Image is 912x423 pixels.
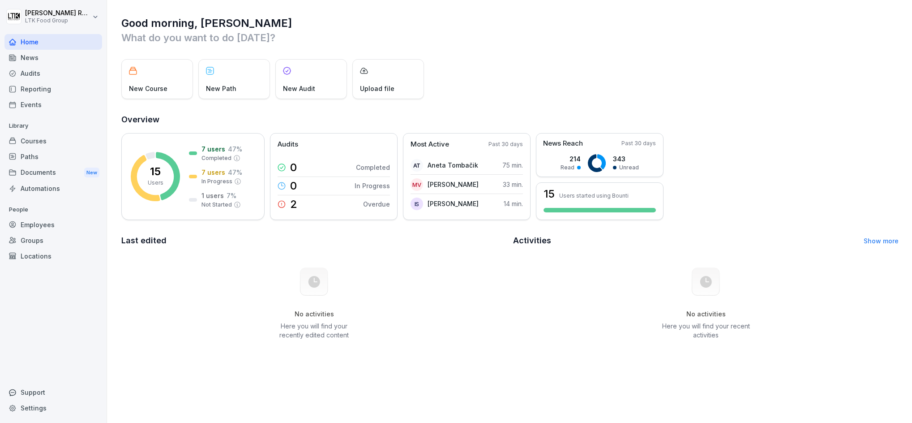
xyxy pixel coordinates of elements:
[150,166,161,177] p: 15
[488,140,523,148] p: Past 30 days
[543,138,583,149] p: News Reach
[25,17,90,24] p: LTK Food Group
[4,119,102,133] p: Library
[269,322,360,340] p: Here you will find your recently edited content
[206,84,236,93] p: New Path
[4,248,102,264] a: Locations
[513,234,551,247] h2: Activities
[621,139,656,147] p: Past 30 days
[502,160,523,170] p: 75 min.
[4,233,102,248] a: Groups
[269,310,360,318] h5: No activities
[864,237,899,245] a: Show more
[428,180,479,189] p: [PERSON_NAME]
[355,181,390,190] p: In Progress
[411,198,423,210] div: IS
[25,9,90,17] p: [PERSON_NAME] Rukšėnienė
[428,160,478,170] p: Aneta Tombačik
[544,189,555,199] h3: 15
[4,149,102,164] a: Paths
[201,201,232,209] p: Not Started
[4,34,102,50] a: Home
[4,217,102,233] a: Employees
[561,164,574,172] p: Read
[290,162,297,173] p: 0
[4,65,102,81] a: Audits
[201,191,224,200] p: 1 users
[4,164,102,181] div: Documents
[559,192,629,199] p: Users started using Bounti
[121,16,899,30] h1: Good morning, [PERSON_NAME]
[4,81,102,97] a: Reporting
[290,199,297,210] p: 2
[360,84,394,93] p: Upload file
[228,144,242,154] p: 47 %
[148,179,163,187] p: Users
[201,177,232,186] p: In Progress
[4,384,102,400] div: Support
[619,164,639,172] p: Unread
[411,139,449,150] p: Most Active
[4,133,102,149] a: Courses
[4,203,102,217] p: People
[4,181,102,196] a: Automations
[4,164,102,181] a: DocumentsNew
[121,234,507,247] h2: Last edited
[129,84,167,93] p: New Course
[201,154,231,162] p: Completed
[283,84,315,93] p: New Audit
[121,113,899,126] h2: Overview
[411,159,423,172] div: AT
[227,191,236,200] p: 7 %
[4,50,102,65] a: News
[428,199,479,208] p: [PERSON_NAME]
[661,322,751,340] p: Here you will find your recent activities
[503,180,523,189] p: 33 min.
[228,168,242,177] p: 47 %
[201,144,225,154] p: 7 users
[356,163,390,172] p: Completed
[363,199,390,209] p: Overdue
[278,139,298,150] p: Audits
[504,199,523,208] p: 14 min.
[4,400,102,416] a: Settings
[411,178,423,191] div: MV
[561,154,581,164] p: 214
[613,154,639,164] p: 343
[84,168,99,178] div: New
[290,181,297,191] p: 0
[121,30,899,45] p: What do you want to do [DATE]?
[661,310,751,318] h5: No activities
[201,168,225,177] p: 7 users
[4,97,102,112] a: Events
